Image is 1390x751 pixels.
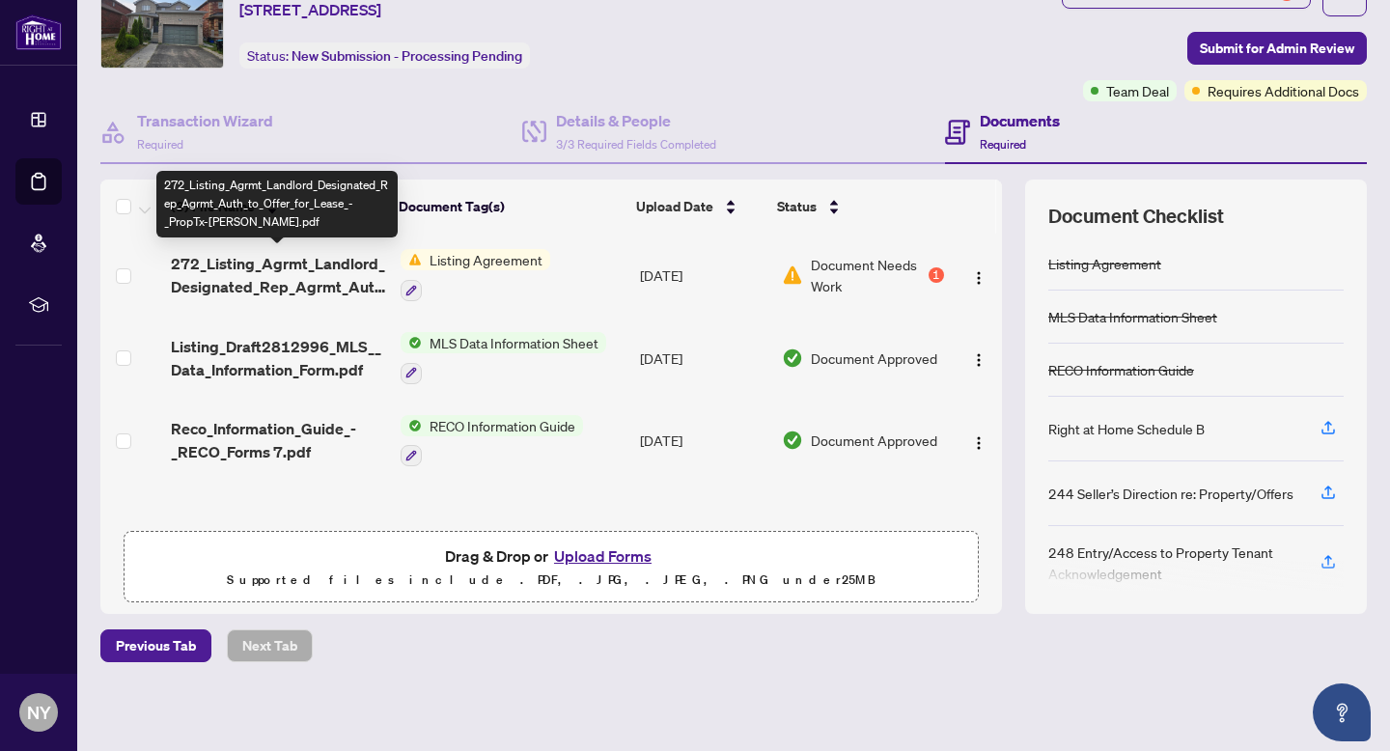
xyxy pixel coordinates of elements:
span: Status [777,196,817,217]
div: Listing Agreement [1048,253,1161,274]
img: logo [15,14,62,50]
span: New Submission - Processing Pending [292,47,522,65]
p: Supported files include .PDF, .JPG, .JPEG, .PNG under 25 MB [136,569,966,592]
img: Logo [971,270,987,286]
span: Team Deal [1106,80,1169,101]
span: MLS Data Information Sheet [422,332,606,353]
img: Document Status [782,430,803,451]
th: Upload Date [628,180,769,234]
div: Right at Home Schedule B [1048,418,1205,439]
span: Document Checklist [1048,203,1224,230]
button: Status IconListing Agreement [401,249,550,301]
span: Required [137,137,183,152]
img: Logo [971,435,987,451]
button: Logo [963,343,994,374]
span: Upload Date [636,196,713,217]
div: MLS Data Information Sheet [1048,306,1217,327]
span: Document Needs Work [811,254,925,296]
span: Required [980,137,1026,152]
div: 244 Seller’s Direction re: Property/Offers [1048,483,1293,504]
button: Logo [963,425,994,456]
div: RECO Information Guide [1048,359,1194,380]
span: 272_Listing_Agrmt_Landlord_Designated_Rep_Agrmt_Auth_to_Offer_for_Lease_-_PropTx-[PERSON_NAME].pdf [171,252,385,298]
h4: Documents [980,109,1060,132]
span: Requires Additional Docs [1208,80,1359,101]
img: Status Icon [401,249,422,270]
button: Previous Tab [100,629,211,662]
span: 3/3 Required Fields Completed [556,137,716,152]
button: Next Tab [227,629,313,662]
div: Status: [239,42,530,69]
span: Listing Agreement [422,249,550,270]
td: [DATE] [632,317,774,400]
img: Document Status [782,264,803,286]
div: 1 [929,267,944,283]
img: Status Icon [401,415,422,436]
img: Logo [971,352,987,368]
button: Status IconMLS Data Information Sheet [401,332,606,384]
span: Reco_Information_Guide_-_RECO_Forms 7.pdf [171,417,385,463]
h4: Details & People [556,109,716,132]
span: NY [27,699,51,726]
span: RECO Information Guide [422,415,583,436]
div: 272_Listing_Agrmt_Landlord_Designated_Rep_Agrmt_Auth_to_Offer_for_Lease_-_PropTx-[PERSON_NAME].pdf [156,171,398,237]
th: Document Tag(s) [391,180,628,234]
button: Open asap [1313,683,1371,741]
span: Previous Tab [116,630,196,661]
th: Status [769,180,946,234]
h4: Transaction Wizard [137,109,273,132]
span: Listing_Draft2812996_MLS__Data_Information_Form.pdf [171,335,385,381]
button: Status IconRECO Information Guide [401,415,583,467]
img: Status Icon [401,332,422,353]
button: Upload Forms [548,543,657,569]
span: Document Approved [811,430,937,451]
div: 248 Entry/Access to Property Tenant Acknowledgement [1048,542,1297,584]
span: Document Approved [811,348,937,369]
span: Drag & Drop orUpload FormsSupported files include .PDF, .JPG, .JPEG, .PNG under25MB [125,532,978,603]
button: Submit for Admin Review [1187,32,1367,65]
span: Drag & Drop or [445,543,657,569]
td: [DATE] [632,400,774,483]
button: Logo [963,260,994,291]
td: [DATE] [632,234,774,317]
img: Document Status [782,348,803,369]
span: Submit for Admin Review [1200,33,1354,64]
